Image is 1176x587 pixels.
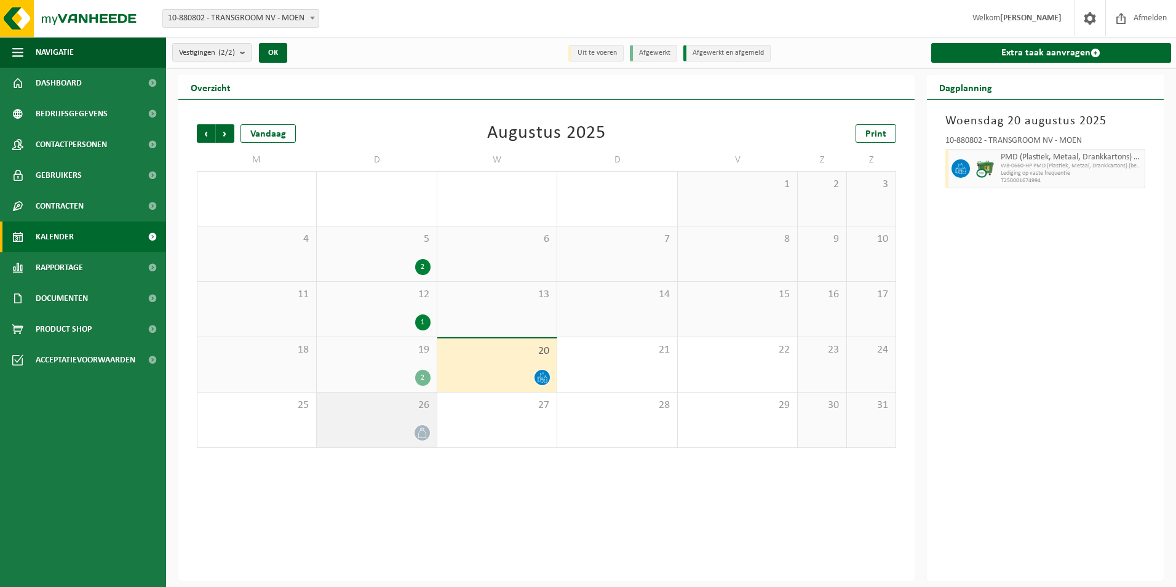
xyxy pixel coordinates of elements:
h2: Dagplanning [927,75,1004,99]
a: Print [856,124,896,143]
span: 7 [563,233,670,246]
span: PMD (Plastiek, Metaal, Drankkartons) (bedrijven) [1001,153,1142,162]
span: T250001674994 [1001,177,1142,185]
span: 22 [684,343,791,357]
div: Augustus 2025 [487,124,606,143]
div: Vandaag [240,124,296,143]
li: Afgewerkt en afgemeld [683,45,771,62]
td: M [197,149,317,171]
count: (2/2) [218,49,235,57]
span: 28 [563,399,670,412]
span: WB-0660-HP PMD (Plastiek, Metaal, Drankkartons) (bedrijven) [1001,162,1142,170]
span: 10-880802 - TRANSGROOM NV - MOEN [163,10,319,27]
td: D [557,149,677,171]
span: 30 [804,399,840,412]
span: Kalender [36,222,74,252]
span: Lediging op vaste frequentie [1001,170,1142,177]
span: 13 [443,288,550,301]
span: 18 [204,343,310,357]
li: Afgewerkt [630,45,677,62]
li: Uit te voeren [568,45,624,62]
span: Print [865,129,886,139]
span: 8 [684,233,791,246]
span: 21 [563,343,670,357]
td: V [678,149,798,171]
span: 14 [563,288,670,301]
button: Vestigingen(2/2) [172,43,252,62]
span: 11 [204,288,310,301]
span: 24 [853,343,889,357]
span: 23 [804,343,840,357]
span: 15 [684,288,791,301]
h2: Overzicht [178,75,243,99]
button: OK [259,43,287,63]
span: 29 [684,399,791,412]
span: 6 [443,233,550,246]
span: 27 [443,399,550,412]
span: 4 [204,233,310,246]
span: 2 [804,178,840,191]
span: 10-880802 - TRANSGROOM NV - MOEN [162,9,319,28]
span: Vorige [197,124,215,143]
span: 10 [853,233,889,246]
span: Rapportage [36,252,83,283]
a: Extra taak aanvragen [931,43,1172,63]
span: Documenten [36,283,88,314]
span: 31 [853,399,889,412]
td: Z [798,149,847,171]
span: Product Shop [36,314,92,345]
span: 20 [443,345,550,358]
img: WB-0660-CU [976,159,995,178]
strong: [PERSON_NAME] [1000,14,1062,23]
h3: Woensdag 20 augustus 2025 [945,112,1146,130]
span: Contactpersonen [36,129,107,160]
span: 25 [204,399,310,412]
span: Navigatie [36,37,74,68]
td: W [437,149,557,171]
span: 17 [853,288,889,301]
td: D [317,149,437,171]
span: 16 [804,288,840,301]
td: Z [847,149,896,171]
div: 2 [415,259,431,275]
span: Dashboard [36,68,82,98]
span: Bedrijfsgegevens [36,98,108,129]
span: Acceptatievoorwaarden [36,345,135,375]
span: 19 [323,343,430,357]
span: 26 [323,399,430,412]
span: 1 [684,178,791,191]
div: 2 [415,370,431,386]
div: 1 [415,314,431,330]
span: 5 [323,233,430,246]
span: Gebruikers [36,160,82,191]
span: 3 [853,178,889,191]
span: Volgende [216,124,234,143]
span: Contracten [36,191,84,222]
span: 12 [323,288,430,301]
span: Vestigingen [179,44,235,62]
span: 9 [804,233,840,246]
div: 10-880802 - TRANSGROOM NV - MOEN [945,137,1146,149]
